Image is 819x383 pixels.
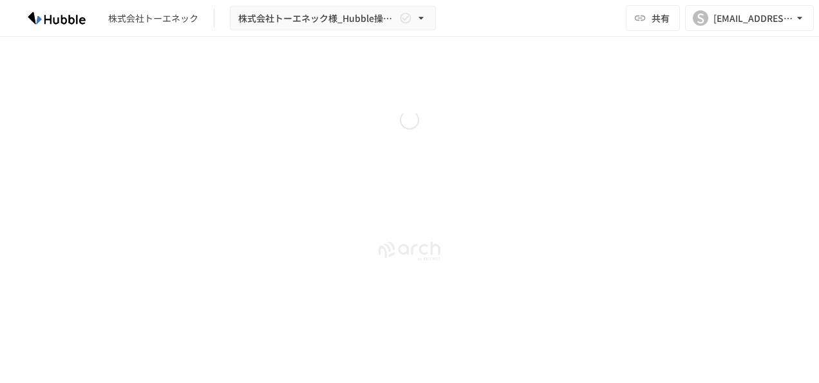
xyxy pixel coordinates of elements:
[626,5,680,31] button: 共有
[238,10,397,26] span: 株式会社トーエネック様_Hubble操作説明資料
[652,11,670,25] span: 共有
[713,10,793,26] div: [EMAIL_ADDRESS][DOMAIN_NAME]
[15,8,98,28] img: HzDRNkGCf7KYO4GfwKnzITak6oVsp5RHeZBEM1dQFiQ
[108,12,198,25] div: 株式会社トーエネック
[693,10,708,26] div: S
[685,5,814,31] button: S[EMAIL_ADDRESS][DOMAIN_NAME]
[230,6,436,31] button: 株式会社トーエネック様_Hubble操作説明資料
